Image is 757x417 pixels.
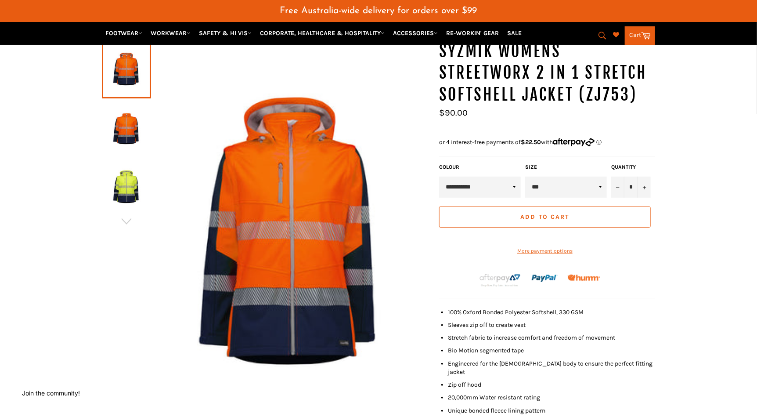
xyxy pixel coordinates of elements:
[102,25,146,41] a: FOOTWEAR
[439,163,521,171] label: COLOUR
[448,321,655,329] li: Sleeves zip off to create vest
[22,389,80,397] button: Join the community!
[195,25,255,41] a: SAFETY & HI VIS
[448,346,655,355] li: Bio Motion segmented tape
[439,207,651,228] button: Add to Cart
[448,393,655,402] li: 20,000mm Water resistant rating
[448,334,655,342] li: Stretch fabric to increase comfort and freedom of movement
[147,25,194,41] a: WORKWEAR
[479,273,522,288] img: Afterpay-Logo-on-dark-bg_large.png
[611,163,651,171] label: Quantity
[448,308,655,316] li: 100% Oxford Bonded Polyester Softshell, 330 GSM
[448,406,655,415] li: Unique bonded fleece lining pattern
[439,40,655,106] h1: SYZMIK Womens Streetworx 2 in 1 Stretch Softshell Jacket (ZJ753)
[448,381,655,389] li: Zip off hood
[439,247,651,255] a: More payment options
[520,213,569,221] span: Add to Cart
[638,177,651,198] button: Increase item quantity by one
[532,265,558,291] img: paypal.png
[568,275,600,281] img: Humm_core_logo_RGB-01_300x60px_small_195d8312-4386-4de7-b182-0ef9b6303a37.png
[106,163,147,212] img: SYZMIK Womens Streetworx 2 in 1 Stretch Softshell Jacket (ZJ753) - Workin' Gear
[448,359,655,377] li: Engineered for the [DEMOGRAPHIC_DATA] body to ensure the perfect fitting jacket
[611,177,624,198] button: Reduce item quantity by one
[443,25,502,41] a: RE-WORKIN' GEAR
[525,163,607,171] label: Size
[256,25,388,41] a: CORPORATE, HEALTHCARE & HOSPITALITY
[504,25,525,41] a: SALE
[280,6,477,15] span: Free Australia-wide delivery for orders over $99
[625,26,655,45] a: Cart
[389,25,441,41] a: ACCESSORIES
[106,105,147,153] img: SYZMIK Womens Streetworx 2 in 1 Stretch Softshell Jacket (ZJ753) - Workin' Gear
[439,108,468,118] span: $90.00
